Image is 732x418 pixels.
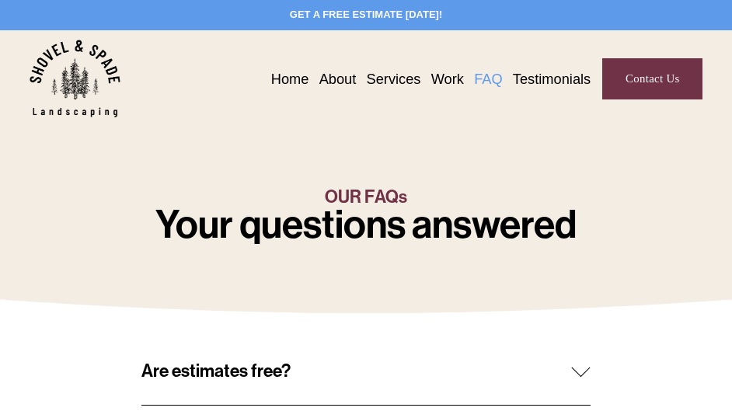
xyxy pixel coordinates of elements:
img: Shovel &amp; Spade Landscaping [30,40,120,117]
a: Contact Us [602,58,702,99]
a: Home [271,68,309,90]
span: OUR FAQs [325,186,407,207]
a: About [319,68,357,90]
a: FAQ [474,68,503,90]
button: Are estimates free? [141,337,591,405]
a: Work [431,68,464,90]
span: Are estimates free? [141,361,572,381]
a: Testimonials [513,68,591,90]
h1: Your questions answered [113,207,619,244]
a: Services [367,68,421,90]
